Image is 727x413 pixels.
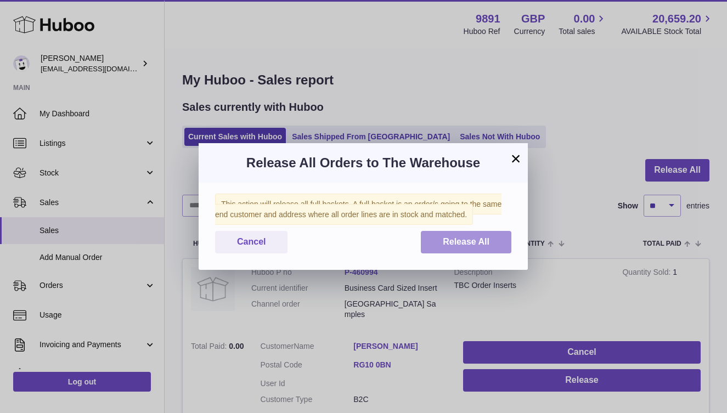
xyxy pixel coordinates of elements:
[237,237,266,246] span: Cancel
[215,154,511,172] h3: Release All Orders to The Warehouse
[215,231,288,253] button: Cancel
[509,152,522,165] button: ×
[443,237,489,246] span: Release All
[421,231,511,253] button: Release All
[215,194,501,225] span: This action will release all full baskets. A full basket is an order/s going to the same end cust...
